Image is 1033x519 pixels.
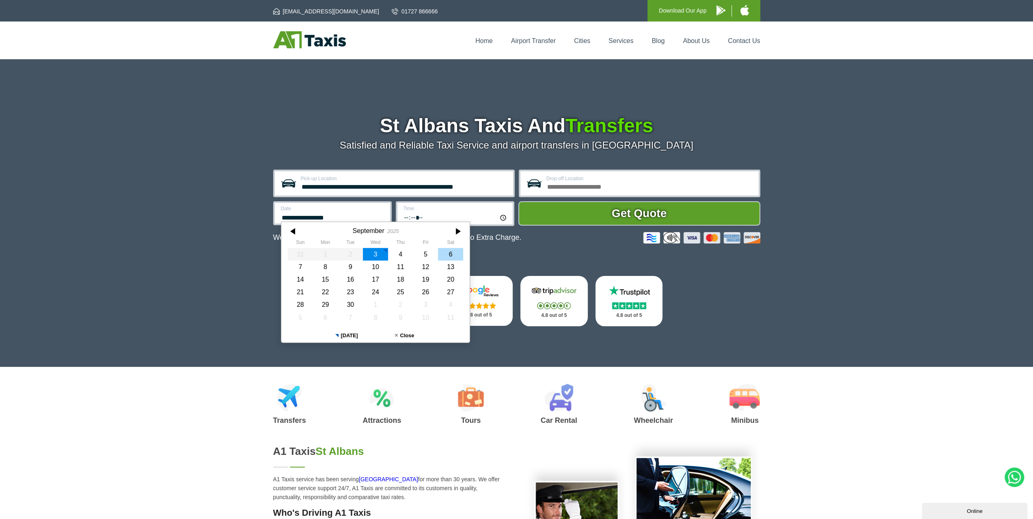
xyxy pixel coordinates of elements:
[462,302,496,309] img: Stars
[392,7,438,15] a: 01727 866666
[716,5,725,15] img: A1 Taxis Android App
[520,276,588,326] a: Tripadvisor Stars 4.8 out of 5
[438,261,463,273] div: 13 September 2025
[363,286,388,298] div: 24 September 2025
[413,298,438,311] div: 03 October 2025
[313,239,338,248] th: Monday
[338,239,363,248] th: Tuesday
[288,261,313,273] div: 07 September 2025
[363,248,388,261] div: 03 September 2025
[316,445,364,457] span: St Albans
[313,273,338,286] div: 15 September 2025
[454,310,504,320] p: 4.8 out of 5
[455,285,503,297] img: Google
[458,384,484,411] img: Tours
[288,311,313,324] div: 05 October 2025
[641,384,666,411] img: Wheelchair
[273,475,507,502] p: A1 Taxis service has been serving for more than 30 years. We offer customer service support 24/7,...
[413,273,438,286] div: 19 September 2025
[273,508,507,518] h3: Who's Driving A1 Taxis
[413,286,438,298] div: 26 September 2025
[273,233,522,242] p: We Now Accept Card & Contactless Payment In
[288,273,313,286] div: 14 September 2025
[363,311,388,324] div: 08 October 2025
[438,248,463,261] div: 06 September 2025
[565,115,653,136] span: Transfers
[438,311,463,324] div: 11 October 2025
[683,37,710,44] a: About Us
[643,232,760,243] img: Credit And Debit Cards
[518,201,760,226] button: Get Quote
[428,233,521,241] span: The Car at No Extra Charge.
[338,248,363,261] div: 02 September 2025
[511,37,556,44] a: Airport Transfer
[273,140,760,151] p: Satisfied and Reliable Taxi Service and airport transfers in [GEOGRAPHIC_DATA]
[544,384,573,411] img: Car Rental
[595,276,663,326] a: Trustpilot Stars 4.8 out of 5
[608,37,633,44] a: Services
[273,31,346,48] img: A1 Taxis St Albans LTD
[338,261,363,273] div: 09 September 2025
[338,273,363,286] div: 16 September 2025
[438,273,463,286] div: 20 September 2025
[659,6,707,16] p: Download Our App
[338,298,363,311] div: 30 September 2025
[288,298,313,311] div: 28 September 2025
[729,417,760,424] h3: Minibus
[388,273,413,286] div: 18 September 2025
[313,286,338,298] div: 22 September 2025
[403,206,508,211] label: Time
[651,37,664,44] a: Blog
[388,286,413,298] div: 25 September 2025
[313,261,338,273] div: 08 September 2025
[388,261,413,273] div: 11 September 2025
[729,384,760,411] img: Minibus
[338,286,363,298] div: 23 September 2025
[605,285,653,297] img: Trustpilot
[359,476,418,482] a: [GEOGRAPHIC_DATA]
[388,311,413,324] div: 09 October 2025
[546,176,754,181] label: Drop-off Location
[387,228,398,234] div: 2025
[413,261,438,273] div: 12 September 2025
[338,311,363,324] div: 07 October 2025
[634,417,673,424] h3: Wheelchair
[281,206,385,211] label: Date
[604,310,654,321] p: 4.8 out of 5
[273,116,760,136] h1: St Albans Taxis And
[273,445,507,458] h2: A1 Taxis
[574,37,590,44] a: Cities
[445,276,513,326] a: Google Stars 4.8 out of 5
[438,286,463,298] div: 27 September 2025
[369,384,394,411] img: Attractions
[740,5,749,15] img: A1 Taxis iPhone App
[388,239,413,248] th: Thursday
[537,302,571,309] img: Stars
[612,302,646,309] img: Stars
[413,311,438,324] div: 10 October 2025
[273,417,306,424] h3: Transfers
[352,227,384,235] div: September
[277,384,302,411] img: Airport Transfers
[363,273,388,286] div: 17 September 2025
[288,248,313,261] div: 31 August 2025
[288,239,313,248] th: Sunday
[388,248,413,261] div: 04 September 2025
[288,286,313,298] div: 21 September 2025
[317,329,375,342] button: [DATE]
[363,261,388,273] div: 10 September 2025
[273,7,379,15] a: [EMAIL_ADDRESS][DOMAIN_NAME]
[541,417,577,424] h3: Car Rental
[388,298,413,311] div: 02 October 2025
[363,298,388,311] div: 01 October 2025
[475,37,493,44] a: Home
[530,285,578,297] img: Tripadvisor
[363,239,388,248] th: Wednesday
[458,417,484,424] h3: Tours
[529,310,579,321] p: 4.8 out of 5
[375,329,433,342] button: Close
[313,248,338,261] div: 01 September 2025
[438,298,463,311] div: 04 October 2025
[438,239,463,248] th: Saturday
